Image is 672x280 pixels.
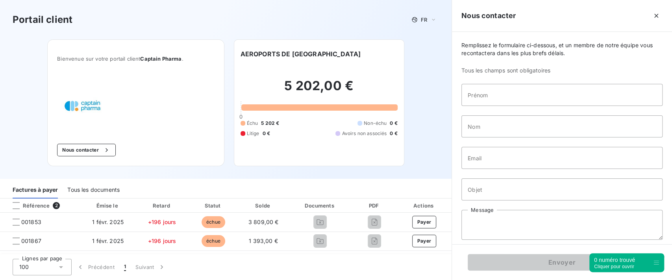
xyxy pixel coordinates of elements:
span: 0 € [390,130,397,137]
span: 1 393,00 € [249,237,278,244]
div: PDF [354,202,395,210]
button: Envoyer [468,254,656,271]
span: +196 jours [148,219,176,225]
h2: 5 202,00 € [241,78,398,102]
input: placeholder [461,147,663,169]
div: Statut [190,202,237,210]
span: 2 [53,202,60,209]
button: Précédent [72,259,119,275]
span: +196 jours [148,237,176,244]
div: Documents [290,202,351,210]
span: 5 202 € [261,120,279,127]
span: FR [421,17,427,23]
span: Remplissez le formulaire ci-dessous, et un membre de notre équipe vous recontactera dans les plus... [461,41,663,57]
span: 100 [19,263,29,271]
button: Payer [412,216,437,228]
div: Actions [398,202,450,210]
input: placeholder [461,178,663,200]
span: Non-échu [364,120,387,127]
div: Référence [6,202,50,209]
div: Solde [240,202,286,210]
span: 3 809,00 € [248,219,279,225]
button: Suivant [131,259,170,275]
span: Captain Pharma [140,56,181,62]
span: 1 févr. 2025 [92,237,124,244]
img: Company logo [57,81,107,131]
span: Bienvenue sur votre portail client . [57,56,214,62]
span: 001867 [21,237,41,245]
button: Payer [412,235,437,247]
span: Échu [247,120,258,127]
span: 0 [239,113,242,120]
button: 1 [119,259,131,275]
h3: Portail client [13,13,72,27]
span: Litige [247,130,259,137]
div: Émise le [81,202,134,210]
div: Tous les documents [67,182,120,198]
span: 1 [124,263,126,271]
span: échue [202,216,225,228]
h6: AEROPORTS DE [GEOGRAPHIC_DATA] [241,49,361,59]
div: Retard [138,202,187,210]
span: échue [202,235,225,247]
input: placeholder [461,84,663,106]
span: 001853 [21,218,41,226]
div: Factures à payer [13,182,58,198]
h5: Nous contacter [461,10,516,21]
span: Tous les champs sont obligatoires [461,67,663,74]
span: 0 € [390,120,397,127]
button: Nous contacter [57,144,115,156]
span: 1 févr. 2025 [92,219,124,225]
span: 0 € [262,130,270,137]
input: placeholder [461,115,663,137]
span: Avoirs non associés [342,130,387,137]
